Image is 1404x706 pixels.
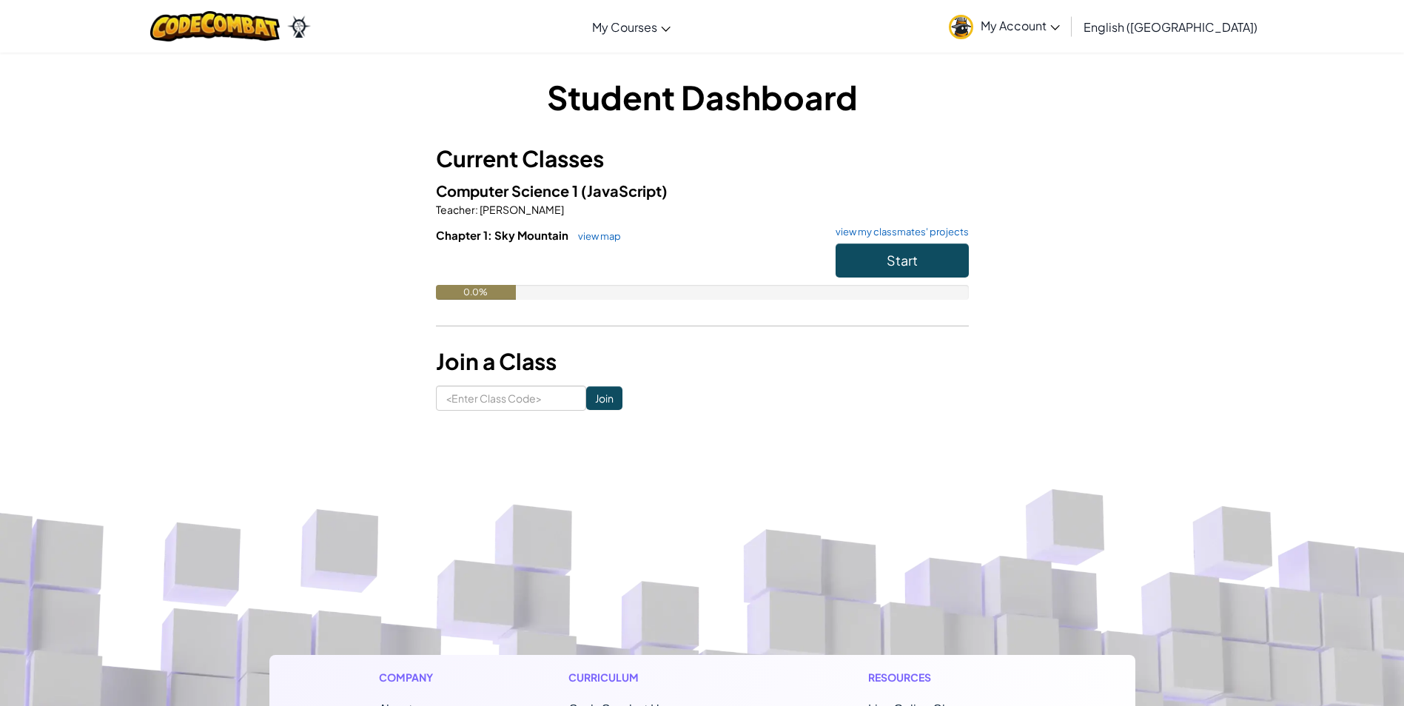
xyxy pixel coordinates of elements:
div: 0.0% [436,285,516,300]
button: Start [836,243,969,278]
h3: Current Classes [436,142,969,175]
input: Join [586,386,622,410]
h3: Join a Class [436,345,969,378]
span: [PERSON_NAME] [478,203,564,216]
img: Ozaria [287,16,311,38]
span: Computer Science 1 [436,181,581,200]
span: Teacher [436,203,475,216]
a: view my classmates' projects [828,227,969,237]
span: (JavaScript) [581,181,668,200]
span: Chapter 1: Sky Mountain [436,228,571,242]
input: <Enter Class Code> [436,386,586,411]
img: CodeCombat logo [150,11,280,41]
span: My Courses [592,19,657,35]
span: Start [887,252,918,269]
span: : [475,203,478,216]
img: avatar [949,15,973,39]
h1: Curriculum [568,670,748,685]
a: view map [571,230,621,242]
a: My Courses [585,7,678,47]
h1: Resources [868,670,1026,685]
a: My Account [941,3,1067,50]
h1: Company [379,670,448,685]
a: English ([GEOGRAPHIC_DATA]) [1076,7,1265,47]
h1: Student Dashboard [436,74,969,120]
span: My Account [981,18,1060,33]
span: English ([GEOGRAPHIC_DATA]) [1084,19,1257,35]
